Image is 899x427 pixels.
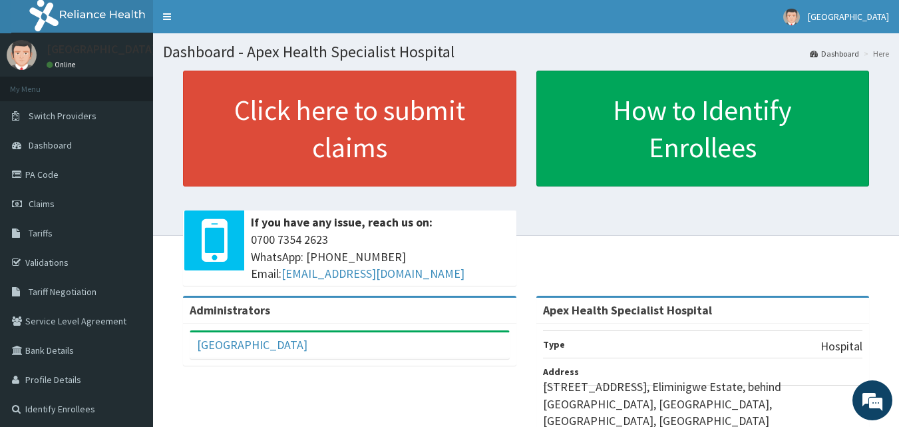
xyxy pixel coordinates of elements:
[251,214,433,230] b: If you have any issue, reach us on:
[543,366,579,378] b: Address
[860,48,889,59] li: Here
[808,11,889,23] span: [GEOGRAPHIC_DATA]
[197,337,307,352] a: [GEOGRAPHIC_DATA]
[543,302,712,318] strong: Apex Health Specialist Hospital
[29,198,55,210] span: Claims
[29,227,53,239] span: Tariffs
[47,43,156,55] p: [GEOGRAPHIC_DATA]
[7,40,37,70] img: User Image
[820,338,862,355] p: Hospital
[251,231,510,282] span: 0700 7354 2623 WhatsApp: [PHONE_NUMBER] Email:
[47,60,79,69] a: Online
[281,266,464,281] a: [EMAIL_ADDRESS][DOMAIN_NAME]
[163,43,889,61] h1: Dashboard - Apex Health Specialist Hospital
[29,139,72,151] span: Dashboard
[543,338,565,350] b: Type
[190,302,270,318] b: Administrators
[29,286,96,298] span: Tariff Negotiation
[29,110,96,122] span: Switch Providers
[536,71,870,187] a: How to Identify Enrollees
[183,71,516,187] a: Click here to submit claims
[810,48,859,59] a: Dashboard
[783,9,800,25] img: User Image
